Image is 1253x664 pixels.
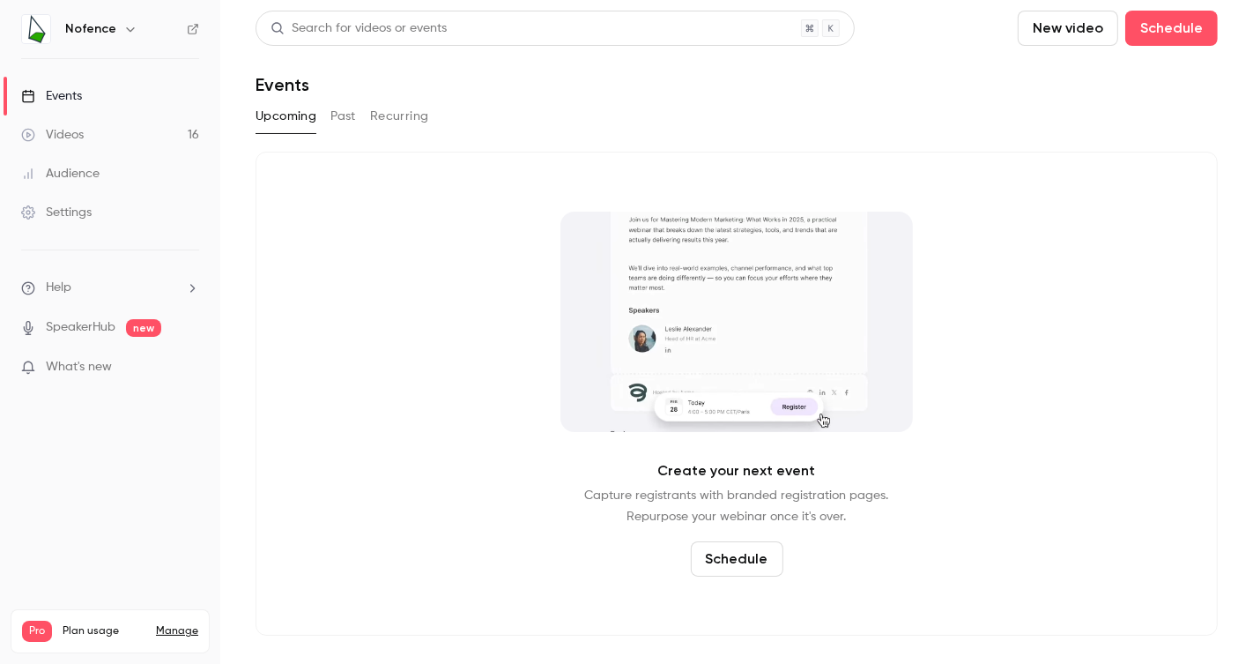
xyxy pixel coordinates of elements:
div: Events [21,87,82,105]
button: Schedule [1125,11,1218,46]
button: Upcoming [256,102,316,131]
button: Schedule [691,541,783,577]
a: SpeakerHub [46,318,115,337]
li: help-dropdown-opener [21,279,199,297]
button: Recurring [370,102,429,131]
span: What's new [46,358,112,377]
p: Create your next event [658,460,816,481]
iframe: Noticeable Trigger [178,360,199,376]
a: Manage [156,624,198,638]
p: Capture registrants with branded registration pages. Repurpose your webinar once it's over. [585,485,889,527]
span: Pro [22,621,52,642]
div: Audience [21,165,100,183]
div: Settings [21,204,92,221]
div: Videos [21,126,84,144]
span: new [126,319,161,337]
img: Nofence [22,15,50,43]
h1: Events [256,74,309,95]
button: Past [330,102,356,131]
h6: Nofence [65,20,116,38]
span: Plan usage [63,624,145,638]
div: Search for videos or events [271,19,447,38]
span: Help [46,279,71,297]
button: New video [1018,11,1118,46]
